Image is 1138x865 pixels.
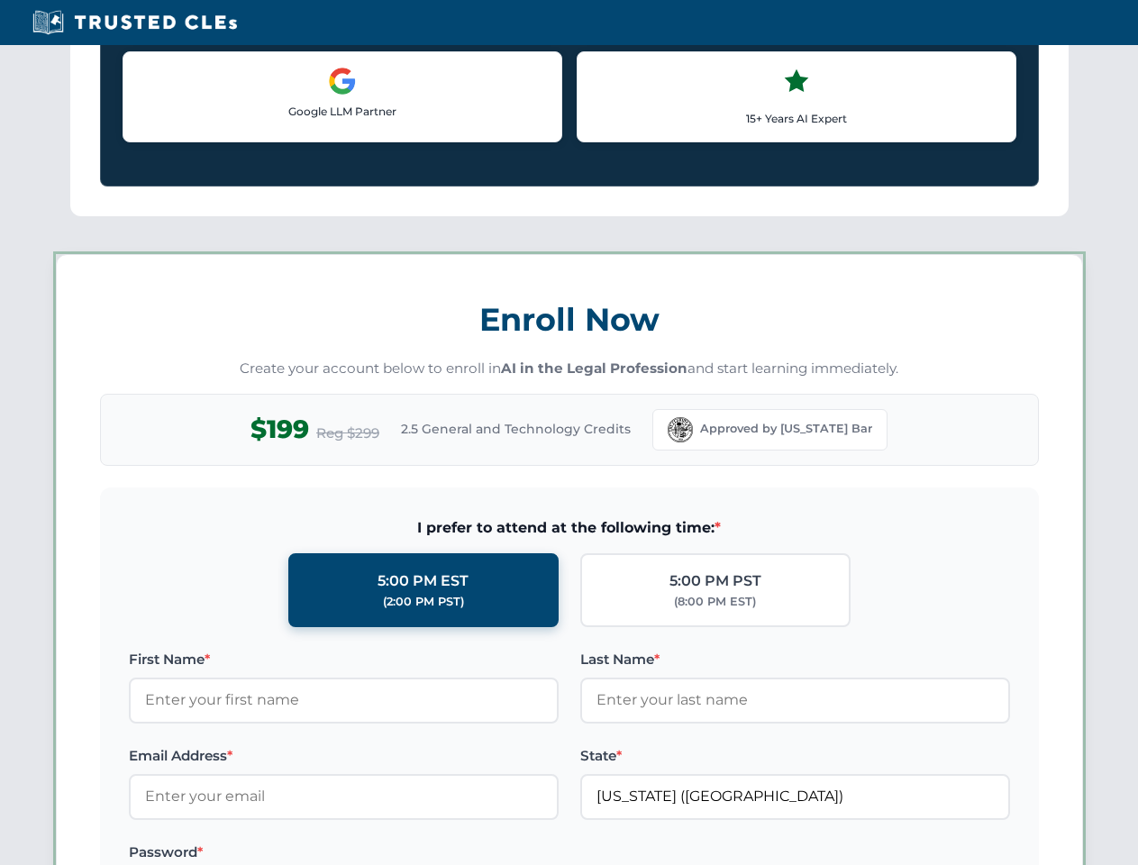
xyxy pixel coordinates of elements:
strong: AI in the Legal Profession [501,360,687,377]
img: Florida Bar [668,417,693,442]
img: Trusted CLEs [27,9,242,36]
span: $199 [250,409,309,450]
input: Enter your first name [129,678,559,723]
input: Florida (FL) [580,774,1010,819]
input: Enter your email [129,774,559,819]
span: Approved by [US_STATE] Bar [700,420,872,438]
label: Email Address [129,745,559,767]
div: (2:00 PM PST) [383,593,464,611]
span: I prefer to attend at the following time: [129,516,1010,540]
span: Reg $299 [316,423,379,444]
p: 15+ Years AI Expert [592,110,1001,127]
label: Last Name [580,649,1010,670]
div: (8:00 PM EST) [674,593,756,611]
input: Enter your last name [580,678,1010,723]
label: Password [129,842,559,863]
p: Google LLM Partner [138,103,547,120]
h3: Enroll Now [100,291,1039,348]
label: First Name [129,649,559,670]
img: Google [328,67,357,96]
p: Create your account below to enroll in and start learning immediately. [100,359,1039,379]
div: 5:00 PM PST [669,569,761,593]
div: 5:00 PM EST [378,569,469,593]
span: 2.5 General and Technology Credits [401,419,631,439]
label: State [580,745,1010,767]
